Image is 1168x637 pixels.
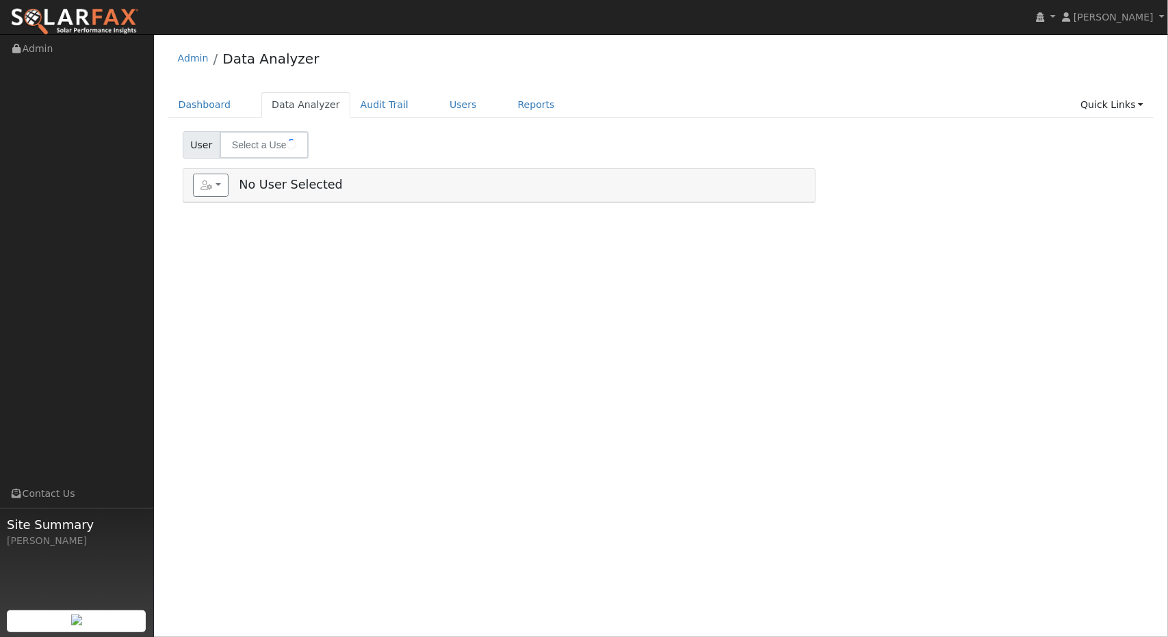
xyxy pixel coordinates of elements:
[193,174,805,197] h5: No User Selected
[222,51,319,67] a: Data Analyzer
[178,53,209,64] a: Admin
[1074,12,1154,23] span: [PERSON_NAME]
[71,614,82,625] img: retrieve
[220,131,309,159] input: Select a User
[10,8,139,36] img: SolarFax
[1070,92,1154,118] a: Quick Links
[439,92,487,118] a: Users
[7,534,146,548] div: [PERSON_NAME]
[508,92,565,118] a: Reports
[261,92,350,118] a: Data Analyzer
[168,92,242,118] a: Dashboard
[7,515,146,534] span: Site Summary
[183,131,220,159] span: User
[350,92,419,118] a: Audit Trail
